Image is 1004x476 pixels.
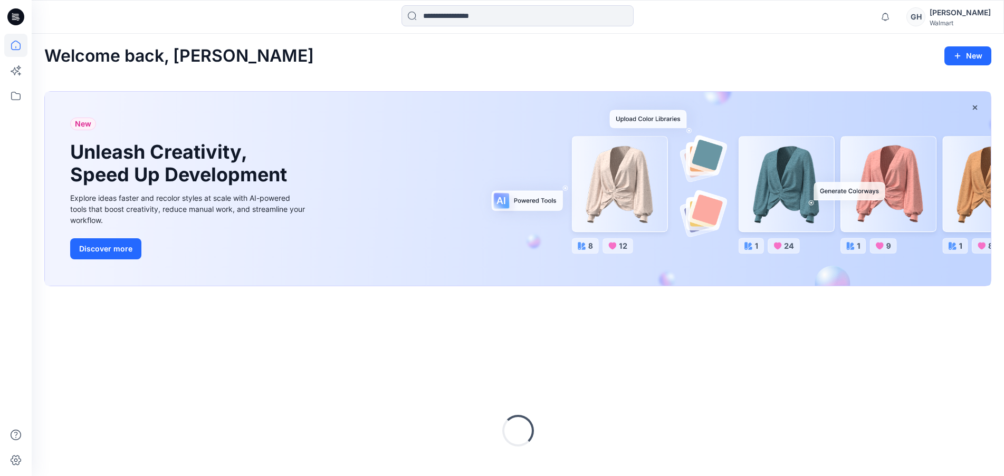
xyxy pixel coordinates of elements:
[70,192,308,226] div: Explore ideas faster and recolor styles at scale with AI-powered tools that boost creativity, red...
[930,6,991,19] div: [PERSON_NAME]
[70,238,308,259] a: Discover more
[70,141,292,186] h1: Unleash Creativity, Speed Up Development
[930,19,991,27] div: Walmart
[906,7,925,26] div: GH
[944,46,991,65] button: New
[44,46,314,66] h2: Welcome back, [PERSON_NAME]
[70,238,141,259] button: Discover more
[75,118,91,130] span: New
